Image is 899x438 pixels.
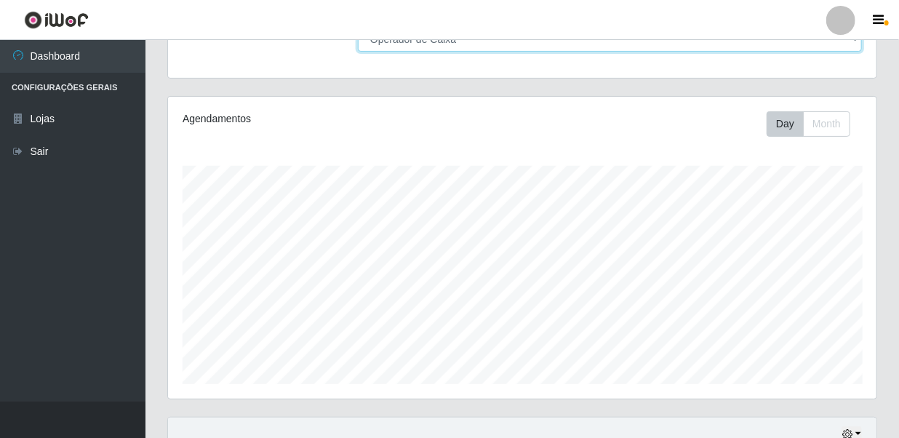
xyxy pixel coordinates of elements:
[767,111,862,137] div: Toolbar with button groups
[24,11,89,29] img: CoreUI Logo
[767,111,850,137] div: First group
[803,111,850,137] button: Month
[183,111,453,127] div: Agendamentos
[767,111,804,137] button: Day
